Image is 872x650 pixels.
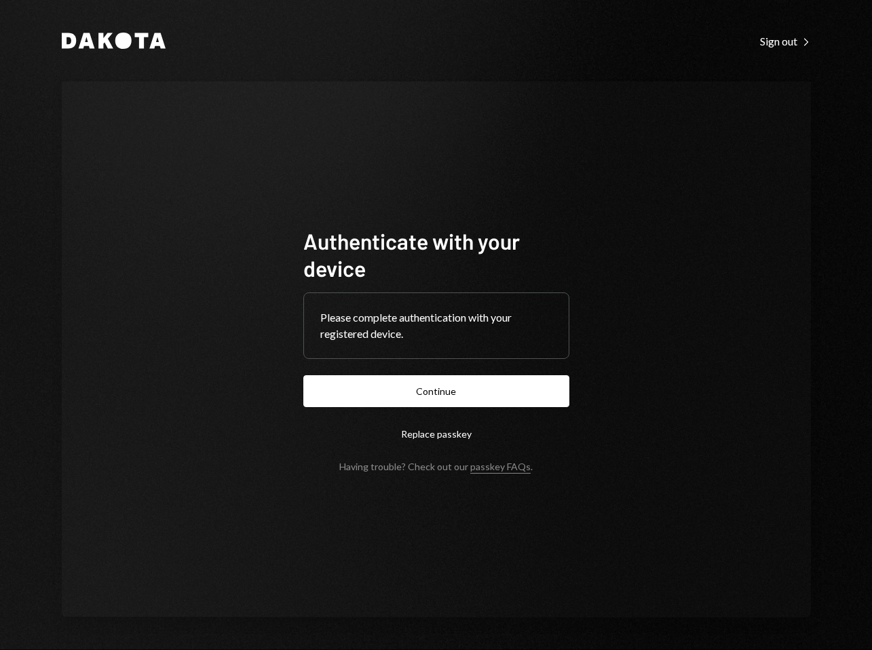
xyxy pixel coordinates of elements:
[760,35,811,48] div: Sign out
[470,461,531,474] a: passkey FAQs
[320,309,552,342] div: Please complete authentication with your registered device.
[303,375,569,407] button: Continue
[303,418,569,450] button: Replace passkey
[760,33,811,48] a: Sign out
[303,227,569,282] h1: Authenticate with your device
[339,461,533,472] div: Having trouble? Check out our .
